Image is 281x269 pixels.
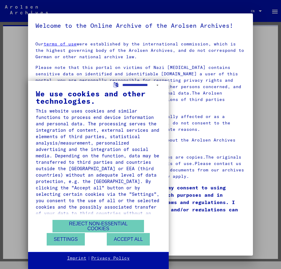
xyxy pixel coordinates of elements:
[107,233,150,246] button: Accept all
[36,108,161,223] div: This website uses cookies and similar functions to process end device information and personal da...
[67,255,86,261] a: Imprint
[52,220,144,232] button: Reject non-essential cookies
[47,233,85,246] button: Settings
[91,255,130,261] a: Privacy Policy
[36,90,161,105] div: We use cookies and other technologies.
